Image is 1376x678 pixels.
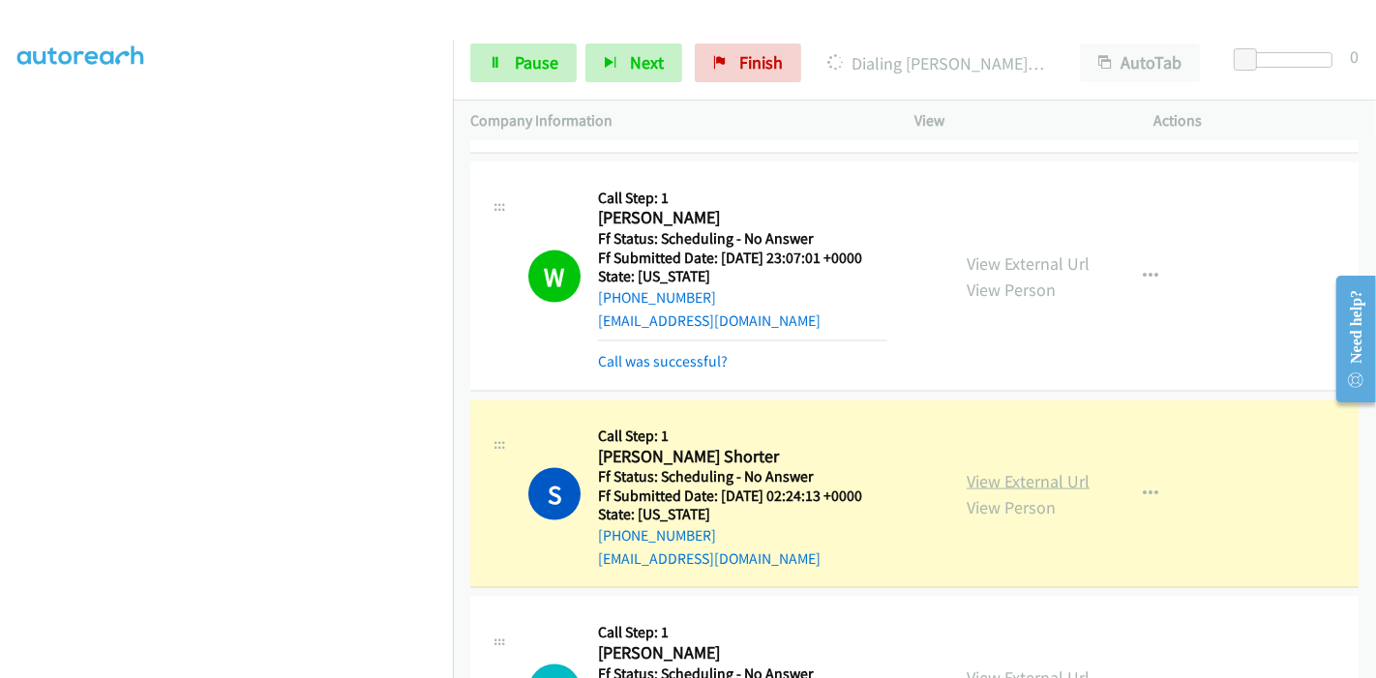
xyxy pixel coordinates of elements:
h2: [PERSON_NAME] Shorter [598,446,886,468]
span: Pause [515,51,558,74]
button: AutoTab [1080,44,1200,82]
div: Delay between calls (in seconds) [1243,52,1332,68]
a: View Person [967,496,1056,518]
h5: Call Step: 1 [598,623,886,642]
h5: State: [US_STATE] [598,267,886,286]
h5: Call Step: 1 [598,189,886,208]
h2: [PERSON_NAME] [598,642,886,664]
span: Finish [739,51,783,74]
a: View External Url [967,470,1090,492]
a: [EMAIL_ADDRESS][DOMAIN_NAME] [598,549,821,568]
a: Finish [695,44,801,82]
p: View [914,109,1120,133]
h1: S [528,468,581,520]
h5: Ff Status: Scheduling - No Answer [598,467,886,486]
iframe: Resource Center [1321,262,1376,416]
a: View Person [967,279,1056,301]
h5: Ff Submitted Date: [DATE] 23:07:01 +0000 [598,249,886,268]
h5: Ff Status: Scheduling - No Answer [598,229,886,249]
a: [PHONE_NUMBER] [598,526,716,545]
p: Company Information [470,109,880,133]
div: 0 [1350,44,1359,70]
a: [PHONE_NUMBER] [598,288,716,307]
a: [EMAIL_ADDRESS][DOMAIN_NAME] [598,311,821,330]
h5: State: [US_STATE] [598,505,886,524]
button: Next [585,44,682,82]
a: View External Url [967,252,1090,275]
p: Dialing [PERSON_NAME] Shorter [827,50,1045,76]
h5: Call Step: 1 [598,427,886,446]
h2: [PERSON_NAME] [598,207,886,229]
a: Pause [470,44,577,82]
h1: W [528,251,581,303]
p: Actions [1154,109,1360,133]
span: Next [630,51,664,74]
h5: Ff Submitted Date: [DATE] 02:24:13 +0000 [598,486,886,506]
a: Call was successful? [598,352,728,370]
